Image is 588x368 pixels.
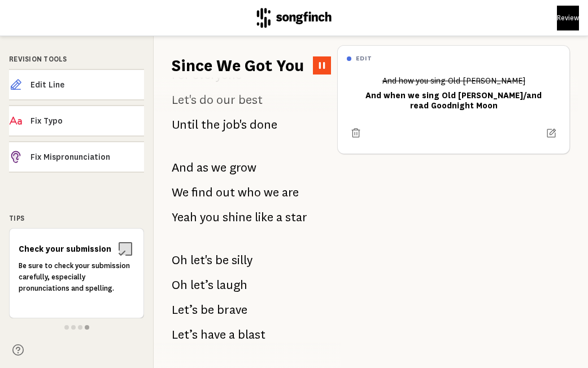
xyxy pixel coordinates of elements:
[172,274,188,296] span: Oh
[9,105,144,137] button: Fix Typo
[191,181,213,204] span: find
[229,156,256,179] span: grow
[215,249,229,271] span: be
[9,213,144,224] div: Tips
[19,243,112,255] h6: Check your submission
[216,89,236,111] span: our
[197,156,208,179] span: as
[238,323,265,346] span: blast
[9,69,144,100] button: Edit Line
[356,55,372,62] h6: edit
[172,181,189,204] span: We
[264,181,279,204] span: we
[190,274,214,296] span: let’s
[201,323,226,346] span: have
[238,181,261,204] span: who
[285,206,307,229] span: star
[31,79,144,90] span: Edit Line
[172,249,188,271] span: Oh
[31,115,144,126] span: Fix Typo
[232,249,252,271] span: silly
[223,113,247,136] span: job's
[250,113,277,136] span: done
[217,299,247,321] span: brave
[282,181,299,204] span: are
[255,206,273,229] span: like
[172,299,198,321] span: Let’s
[200,206,220,229] span: you
[172,54,304,77] h1: Since We Got You
[172,156,194,179] span: And
[9,54,144,64] div: Revision Tools
[216,274,247,296] span: laugh
[9,141,144,173] button: Fix Mispronunciation
[172,113,198,136] span: Until
[238,89,263,111] span: best
[276,206,282,229] span: a
[199,89,214,111] span: do
[201,299,214,321] span: be
[229,323,235,346] span: a
[216,181,235,204] span: out
[172,323,198,346] span: Let’s
[172,206,197,229] span: Yeah
[190,249,212,271] span: let's
[223,206,252,229] span: shine
[201,113,220,136] span: the
[211,156,227,179] span: we
[19,260,134,294] p: Be sure to check your submission carefully, especially pronunciations and spelling.
[172,89,197,111] span: Let's
[557,6,579,30] button: Review
[31,151,144,163] span: Fix Mispronunciation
